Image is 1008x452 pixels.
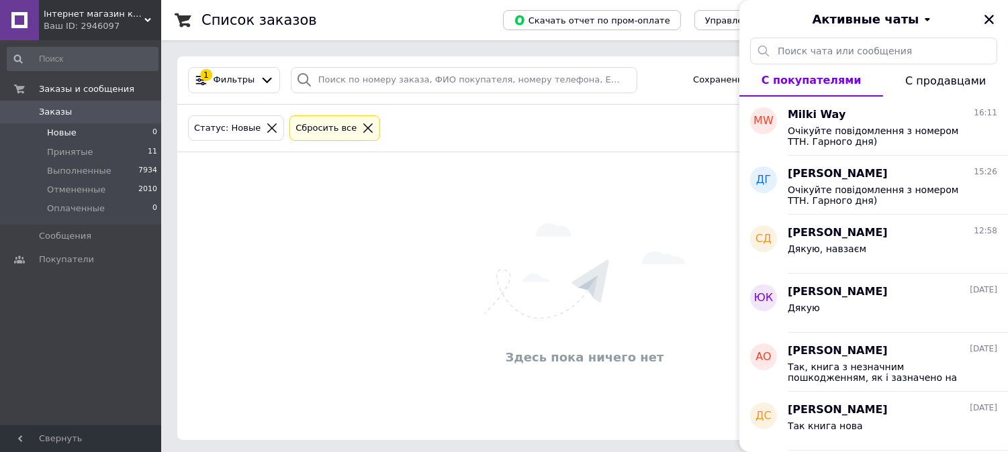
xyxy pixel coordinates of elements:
[755,231,772,247] span: СД
[755,349,772,365] span: АО
[503,10,681,30] button: Скачать отчет по пром-оплате
[293,121,359,135] div: Сбросить все
[981,11,997,27] button: Закрыть
[138,165,157,177] span: 7934
[974,107,997,119] span: 16:11
[47,184,105,196] span: Отмененные
[974,225,997,237] span: 12:58
[739,156,1008,215] button: ДГ[PERSON_NAME]15:26Очікуйте повідомлення з номером ТТН. Гарного дня)
[739,97,1008,156] button: MWMilki Way16:11Очікуйте повідомлення з номером ТТН. Гарного дня)
[44,20,161,32] div: Ваш ID: 2946097
[184,349,985,365] div: Здесь пока ничего нет
[44,8,144,20] span: Інтернет магазин книг book24
[47,127,77,139] span: Новые
[47,146,93,158] span: Принятые
[200,69,212,81] div: 1
[905,74,986,87] span: С продавцами
[739,215,1008,274] button: СД[PERSON_NAME]12:58Дякую, навзаєм
[788,402,888,418] span: [PERSON_NAME]
[788,125,978,147] span: Очікуйте повідомлення з номером ТТН. Гарного дня)
[7,47,158,71] input: Поиск
[39,83,134,95] span: Заказы и сообщения
[788,225,888,241] span: [PERSON_NAME]
[39,106,72,118] span: Заказы
[739,333,1008,392] button: АО[PERSON_NAME][DATE]Так, книга з незначним пошкодженням, як і зазначено на сайті. Отримувач вже ...
[148,146,157,158] span: 11
[970,343,997,355] span: [DATE]
[693,74,803,87] span: Сохраненные фильтры:
[514,14,670,26] span: Скачать отчет по пром-оплате
[788,107,845,123] span: Milki Way
[788,361,978,383] span: Так, книга з незначним пошкодженням, як і зазначено на сайті. Отримувач вже підтвердив відправлення.
[739,64,883,97] button: С покупателями
[788,166,888,182] span: [PERSON_NAME]
[191,121,263,135] div: Статус: Новые
[750,38,997,64] input: Поиск чата или сообщения
[974,166,997,178] span: 15:26
[813,11,919,28] span: Активные чаты
[756,172,771,188] span: ДГ
[788,420,863,431] span: Так книга нова
[754,290,774,306] span: ЮК
[788,302,820,313] span: Дякую
[214,74,255,87] span: Фильтры
[39,253,94,266] span: Покупатели
[138,184,157,196] span: 2010
[788,184,978,206] span: Очікуйте повідомлення з номером ТТН. Гарного дня)
[777,11,970,28] button: Активные чаты
[788,284,888,300] span: [PERSON_NAME]
[970,284,997,296] span: [DATE]
[152,127,157,139] span: 0
[47,165,111,177] span: Выполненные
[788,243,866,254] span: Дякую, навзаєм
[755,408,772,424] span: ДС
[762,74,862,87] span: С покупателями
[201,12,317,28] h1: Список заказов
[291,67,637,93] input: Поиск по номеру заказа, ФИО покупателя, номеру телефона, Email, номеру накладной
[39,230,91,242] span: Сообщения
[705,15,811,25] span: Управление статусами
[970,402,997,414] span: [DATE]
[694,10,821,30] button: Управление статусами
[47,203,105,215] span: Оплаченные
[883,64,1008,97] button: С продавцами
[152,203,157,215] span: 0
[753,113,774,129] span: MW
[739,392,1008,451] button: ДС[PERSON_NAME][DATE]Так книга нова
[739,274,1008,333] button: ЮК[PERSON_NAME][DATE]Дякую
[788,343,888,359] span: [PERSON_NAME]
